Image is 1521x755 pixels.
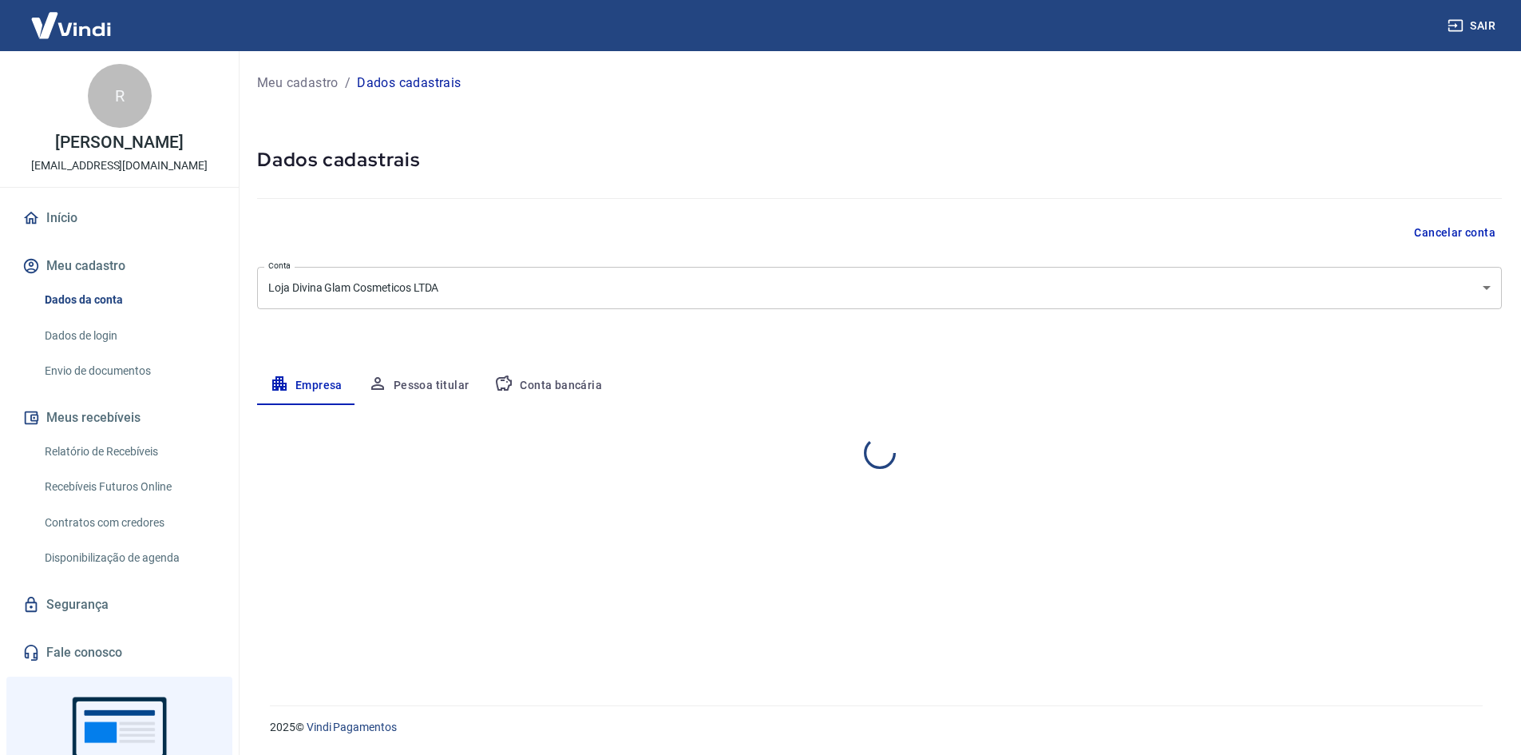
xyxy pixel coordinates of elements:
a: Fale conosco [19,635,220,670]
a: Envio de documentos [38,355,220,387]
button: Empresa [257,367,355,405]
p: [PERSON_NAME] [55,134,183,151]
img: Vindi [19,1,123,50]
a: Vindi Pagamentos [307,721,397,733]
h5: Dados cadastrais [257,147,1502,173]
p: 2025 © [270,719,1483,736]
div: R [88,64,152,128]
button: Conta bancária [481,367,615,405]
div: Loja Divina Glam Cosmeticos LTDA [257,267,1502,309]
a: Relatório de Recebíveis [38,435,220,468]
p: / [345,74,351,93]
a: Dados da conta [38,284,220,316]
p: [EMAIL_ADDRESS][DOMAIN_NAME] [31,157,208,174]
button: Meus recebíveis [19,400,220,435]
a: Disponibilização de agenda [38,542,220,574]
a: Dados de login [38,320,220,352]
button: Sair [1444,11,1502,41]
a: Meu cadastro [257,74,339,93]
a: Contratos com credores [38,507,220,539]
a: Segurança [19,587,220,622]
label: Conta [268,260,291,272]
p: Dados cadastrais [357,74,461,93]
a: Recebíveis Futuros Online [38,471,220,503]
button: Cancelar conta [1408,218,1502,248]
button: Pessoa titular [355,367,482,405]
button: Meu cadastro [19,248,220,284]
a: Início [19,201,220,236]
